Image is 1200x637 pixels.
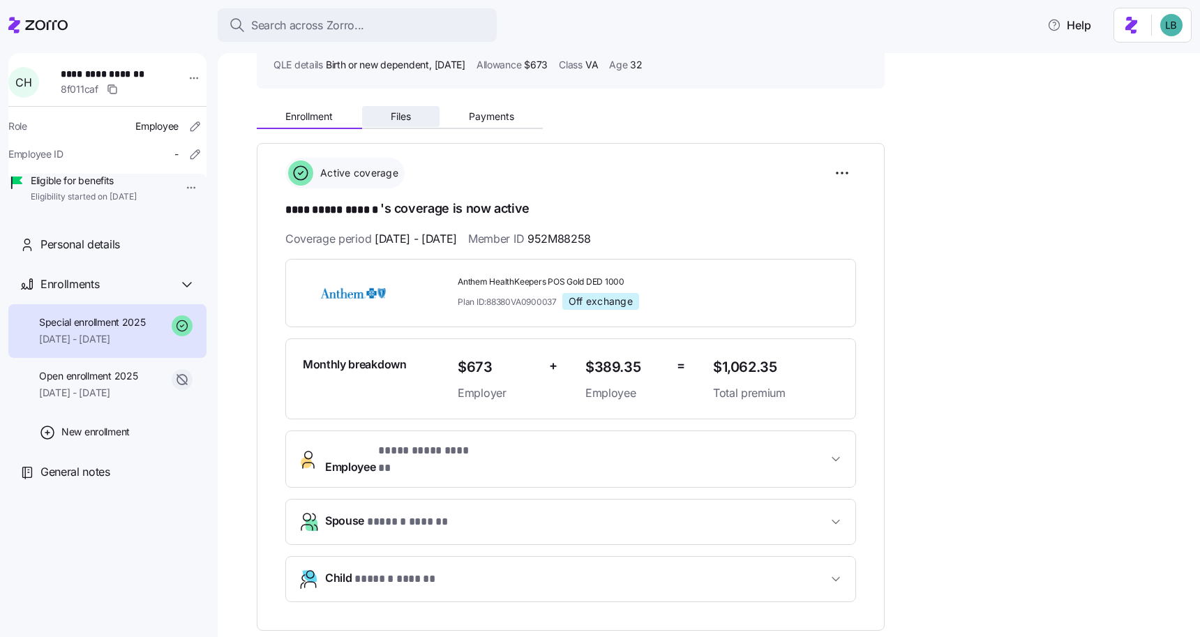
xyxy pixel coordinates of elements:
[326,58,465,72] span: Birth or new dependent ,
[31,191,137,203] span: Eligibility started on [DATE]
[273,58,323,72] span: QLE details
[39,369,137,383] span: Open enrollment 2025
[549,356,557,376] span: +
[40,236,120,253] span: Personal details
[630,58,642,72] span: 32
[61,425,130,439] span: New enrollment
[468,230,591,248] span: Member ID
[285,200,856,219] h1: 's coverage is now active
[458,296,557,308] span: Plan ID: 88380VA0900037
[458,276,702,288] span: Anthem HealthKeepers POS Gold DED 1000
[61,82,98,96] span: 8f011caf
[135,119,179,133] span: Employee
[677,356,685,376] span: =
[251,17,364,34] span: Search across Zorro...
[31,174,137,188] span: Eligible for benefits
[40,463,110,481] span: General notes
[39,386,137,400] span: [DATE] - [DATE]
[325,569,440,588] span: Child
[303,356,407,373] span: Monthly breakdown
[458,356,538,379] span: $673
[325,442,479,476] span: Employee
[1036,11,1102,39] button: Help
[1160,14,1183,36] img: 55738f7c4ee29e912ff6c7eae6e0401b
[559,58,583,72] span: Class
[469,112,514,121] span: Payments
[8,119,27,133] span: Role
[609,58,627,72] span: Age
[1047,17,1091,33] span: Help
[477,58,521,72] span: Allowance
[39,315,146,329] span: Special enrollment 2025
[218,8,497,42] button: Search across Zorro...
[713,384,839,402] span: Total premium
[585,356,666,379] span: $389.35
[316,166,398,180] span: Active coverage
[375,230,457,248] span: [DATE] - [DATE]
[524,58,548,72] span: $673
[325,512,451,531] span: Spouse
[569,295,633,308] span: Off exchange
[458,384,538,402] span: Employer
[391,112,411,121] span: Files
[285,230,457,248] span: Coverage period
[527,230,591,248] span: 952M88258
[713,356,839,379] span: $1,062.35
[585,384,666,402] span: Employee
[40,276,99,293] span: Enrollments
[15,77,31,88] span: C H
[435,58,465,72] span: [DATE]
[303,277,403,309] img: Anthem
[285,112,333,121] span: Enrollment
[174,147,179,161] span: -
[8,147,63,161] span: Employee ID
[585,58,598,72] span: VA
[39,332,146,346] span: [DATE] - [DATE]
